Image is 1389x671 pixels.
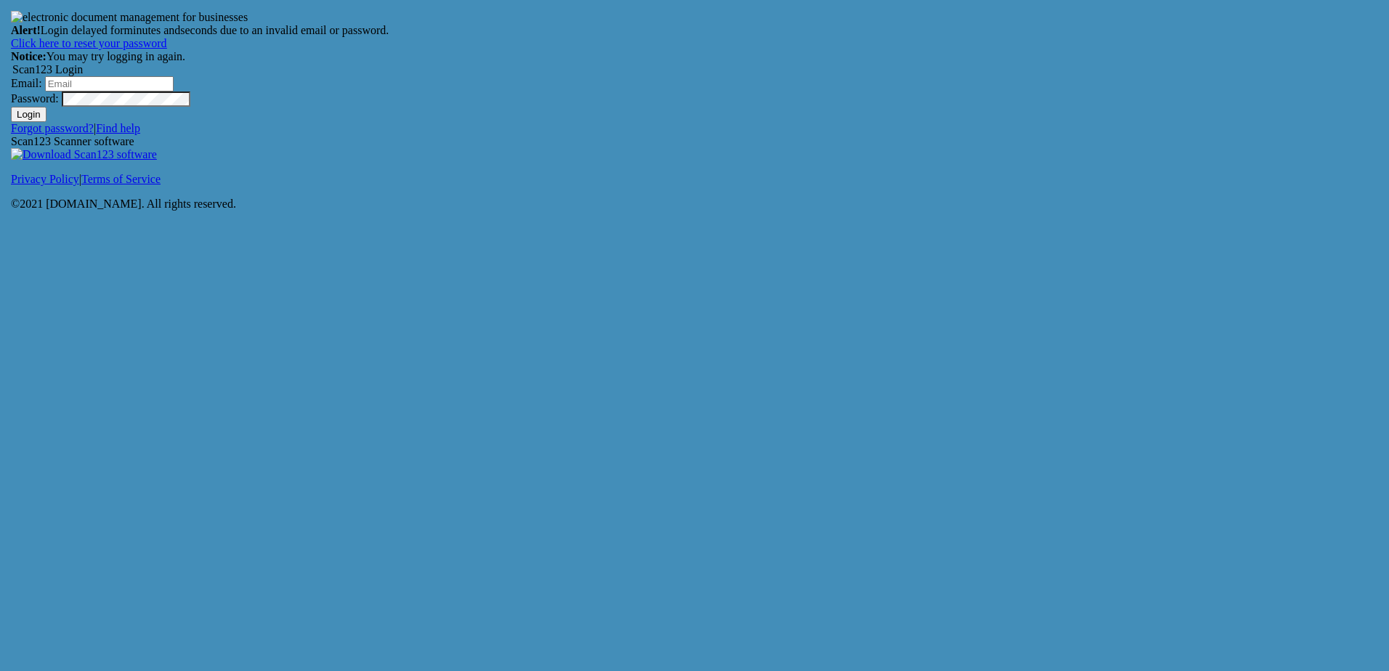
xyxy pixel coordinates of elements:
a: Terms of Service [81,173,161,185]
p: | [11,173,1378,186]
img: Download Scan123 software [11,148,157,161]
label: Email: [11,77,42,89]
a: Forgot password? [11,122,94,134]
label: Password: [11,92,59,105]
div: Scan123 Scanner software [11,135,1378,161]
div: You may try logging in again. [11,50,1378,63]
button: Login [11,107,46,122]
img: electronic document management for businesses [11,11,248,24]
input: Email [45,76,174,91]
p: ©2021 [DOMAIN_NAME]. All rights reserved. [11,198,1378,211]
legend: Scan123 Login [11,63,1378,76]
a: Click here to reset your password [11,37,167,49]
div: Login delayed for minutes and seconds due to an invalid email or password. [11,24,1378,50]
strong: Notice: [11,50,46,62]
a: Privacy Policy [11,173,79,185]
a: Find help [96,122,140,134]
div: | [11,122,1378,135]
strong: Alert! [11,24,41,36]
